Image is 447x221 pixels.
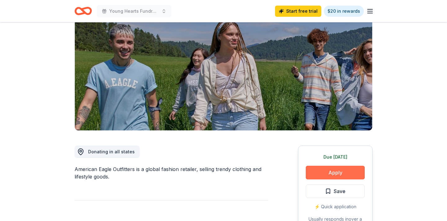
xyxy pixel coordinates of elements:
[306,203,365,210] div: ⚡️ Quick application
[306,153,365,161] div: Due [DATE]
[334,187,345,195] span: Save
[88,149,135,154] span: Donating in all states
[306,166,365,179] button: Apply
[109,7,159,15] span: Young Hearts Fundraising Event
[97,5,171,17] button: Young Hearts Fundraising Event
[306,184,365,198] button: Save
[324,6,364,17] a: $20 in rewards
[74,165,268,180] div: American Eagle Outfitters is a global fashion retailer, selling trendy clothing and lifestyle goods.
[75,12,372,130] img: Image for American Eagle
[275,6,321,17] a: Start free trial
[74,4,92,18] a: Home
